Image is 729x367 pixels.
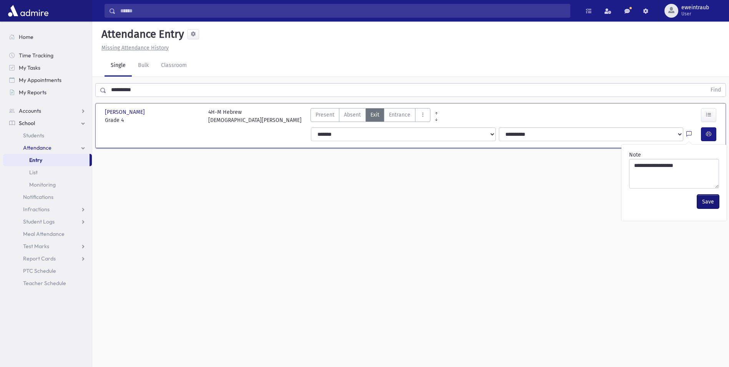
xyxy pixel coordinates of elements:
a: Attendance [3,142,92,154]
a: Missing Attendance History [98,45,169,51]
a: Students [3,129,92,142]
a: Infractions [3,203,92,215]
span: Home [19,33,33,40]
a: Student Logs [3,215,92,228]
span: PTC Schedule [23,267,56,274]
span: Exit [370,111,379,119]
img: AdmirePro [6,3,50,18]
span: Student Logs [23,218,55,225]
a: Monitoring [3,178,92,191]
span: Monitoring [29,181,56,188]
a: School [3,117,92,129]
label: Note [629,151,641,159]
span: Time Tracking [19,52,53,59]
a: Report Cards [3,252,92,265]
span: Test Marks [23,243,49,250]
button: Save [697,195,719,209]
a: Bulk [132,55,155,77]
button: Find [706,83,726,97]
a: Single [105,55,132,77]
span: My Tasks [19,64,40,71]
span: Students [23,132,44,139]
a: My Reports [3,86,92,98]
span: Absent [344,111,361,119]
a: Teacher Schedule [3,277,92,289]
span: [PERSON_NAME] [105,108,146,116]
a: List [3,166,92,178]
a: My Tasks [3,62,92,74]
span: User [681,11,709,17]
span: Report Cards [23,255,56,262]
span: Teacher Schedule [23,280,66,287]
span: eweintraub [681,5,709,11]
div: AttTypes [311,108,430,124]
a: Notifications [3,191,92,203]
span: Accounts [19,107,41,114]
span: Entry [29,157,42,163]
span: Grade 4 [105,116,201,124]
a: Accounts [3,105,92,117]
span: Infractions [23,206,50,213]
span: List [29,169,38,176]
a: My Appointments [3,74,92,86]
a: Meal Attendance [3,228,92,240]
a: PTC Schedule [3,265,92,277]
a: Home [3,31,92,43]
a: Entry [3,154,90,166]
div: 4H-M Hebrew [DEMOGRAPHIC_DATA][PERSON_NAME] [208,108,302,124]
h5: Attendance Entry [98,28,184,41]
span: Attendance [23,144,51,151]
span: School [19,120,35,127]
a: Test Marks [3,240,92,252]
span: Meal Attendance [23,230,65,237]
span: My Appointments [19,77,61,83]
input: Search [116,4,570,18]
a: Classroom [155,55,193,77]
span: Present [316,111,334,119]
u: Missing Attendance History [101,45,169,51]
span: My Reports [19,89,46,96]
span: Entrance [389,111,410,119]
a: Time Tracking [3,49,92,62]
span: Notifications [23,194,53,200]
